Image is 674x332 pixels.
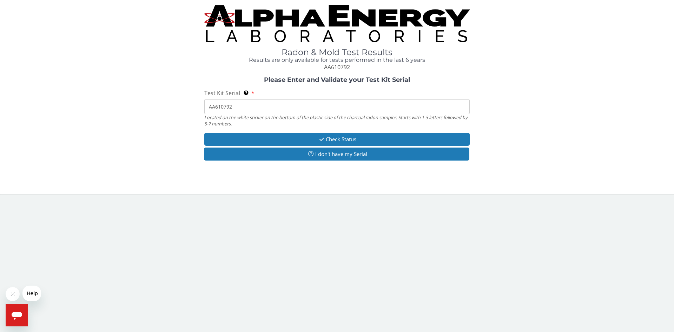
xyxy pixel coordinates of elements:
iframe: Button to launch messaging window [6,304,28,326]
strong: Please Enter and Validate your Test Kit Serial [264,76,410,84]
iframe: Message from company [22,286,41,301]
iframe: Close message [6,287,20,301]
h1: Radon & Mold Test Results [204,48,470,57]
button: I don't have my Serial [204,148,469,161]
span: Test Kit Serial [204,89,240,97]
button: Check Status [204,133,470,146]
span: AA610792 [324,63,350,71]
img: TightCrop.jpg [204,5,470,42]
div: Located on the white sticker on the bottom of the plastic side of the charcoal radon sampler. Sta... [204,114,470,127]
h4: Results are only available for tests performed in the last 6 years [204,57,470,63]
